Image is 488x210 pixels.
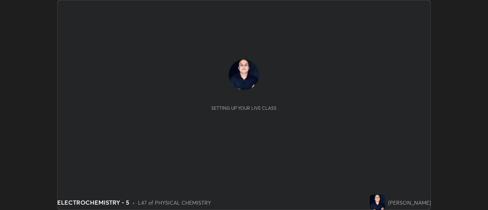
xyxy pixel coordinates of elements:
div: • [132,199,135,207]
img: 2ff1157f6c6343cea2392095b087d30b.jpg [229,59,259,90]
div: L47 of PHYSICAL CHEMISTRY [138,199,211,207]
div: Setting up your live class [211,105,276,111]
div: ELECTROCHEMISTRY - 5 [57,198,129,207]
div: [PERSON_NAME] [388,199,431,207]
img: 2ff1157f6c6343cea2392095b087d30b.jpg [370,195,385,210]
